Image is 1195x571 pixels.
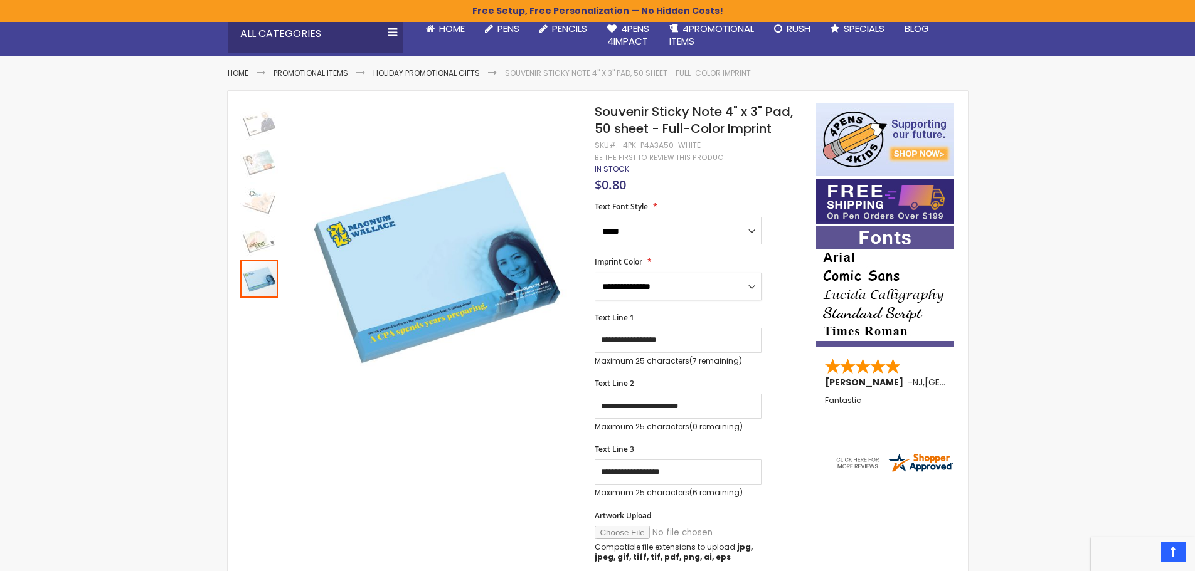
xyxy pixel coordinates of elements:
a: 4pens.com certificate URL [834,466,955,476]
a: Specials [821,15,895,43]
p: Maximum 25 characters [595,422,762,432]
div: Souvenir Sticky Note 4" x 3" Pad, 50 sheet - Full-Color Imprint [240,103,279,142]
strong: jpg, jpeg, gif, tiff, tif, pdf, png, ai, eps [595,542,753,562]
a: 4Pens4impact [597,15,659,56]
span: $0.80 [595,176,626,193]
span: (6 remaining) [689,487,743,498]
div: Souvenir Sticky Note 4" x 3" Pad, 50 sheet - Full-Color Imprint [240,181,279,220]
div: Souvenir Sticky Note 4" x 3" Pad, 50 sheet - Full-Color Imprint [240,220,279,259]
p: Maximum 25 characters [595,488,762,498]
img: Souvenir Sticky Note 4" x 3" Pad, 50 sheet - Full-Color Imprint [240,105,278,142]
a: Rush [764,15,821,43]
span: Artwork Upload [595,510,651,521]
a: 4PROMOTIONALITEMS [659,15,764,56]
div: Souvenir Sticky Note 4" x 3" Pad, 50 sheet - Full-Color Imprint [240,259,278,298]
span: Pencils [552,22,587,35]
span: [GEOGRAPHIC_DATA] [925,376,1017,389]
span: Home [439,22,465,35]
img: Souvenir Sticky Note 4" x 3" Pad, 50 sheet - Full-Color Imprint [240,144,278,181]
img: Free shipping on orders over $199 [816,179,954,224]
span: Pens [497,22,519,35]
span: Text Line 1 [595,312,634,323]
div: Availability [595,164,629,174]
img: Souvenir Sticky Note 4" x 3" Pad, 50 sheet - Full-Color Imprint [240,182,278,220]
div: Souvenir Sticky Note 4" x 3" Pad, 50 sheet - Full-Color Imprint [240,142,279,181]
p: Compatible file extensions to upload: [595,542,762,562]
img: 4pens 4 kids [816,103,954,176]
a: Home [228,68,248,78]
span: Text Font Style [595,201,648,212]
span: Imprint Color [595,256,642,267]
span: Rush [787,22,810,35]
a: Pens [475,15,529,43]
div: All Categories [228,15,403,53]
span: (7 remaining) [689,355,742,366]
img: Souvenir Sticky Note 4" x 3" Pad, 50 sheet - Full-Color Imprint [292,121,578,407]
span: Text Line 3 [595,444,634,454]
span: 4PROMOTIONAL ITEMS [669,22,754,48]
span: Souvenir Sticky Note 4" x 3" Pad, 50 sheet - Full-Color Imprint [595,103,794,137]
a: Blog [895,15,939,43]
div: 4PK-P4A3A50-WHITE [623,140,701,150]
a: Home [416,15,475,43]
span: Text Line 2 [595,378,634,389]
span: (0 remaining) [689,421,743,432]
strong: SKU [595,140,618,150]
a: Pencils [529,15,597,43]
span: Blog [905,22,929,35]
a: Holiday Promotional Gifts [373,68,480,78]
div: Fantastic [825,396,947,423]
a: Promotional Items [274,68,348,78]
a: Be the first to review this product [595,153,726,162]
span: Specials [844,22,884,35]
li: Souvenir Sticky Note 4" x 3" Pad, 50 sheet - Full-Color Imprint [505,68,751,78]
span: - , [908,376,1017,389]
img: Souvenir Sticky Note 4" x 3" Pad, 50 sheet - Full-Color Imprint [240,221,278,259]
img: 4pens.com widget logo [834,451,955,474]
span: NJ [913,376,923,389]
span: [PERSON_NAME] [825,376,908,389]
span: In stock [595,164,629,174]
img: font-personalization-examples [816,226,954,347]
span: 4Pens 4impact [607,22,649,48]
iframe: Google Customer Reviews [1091,537,1195,571]
p: Maximum 25 characters [595,356,762,366]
